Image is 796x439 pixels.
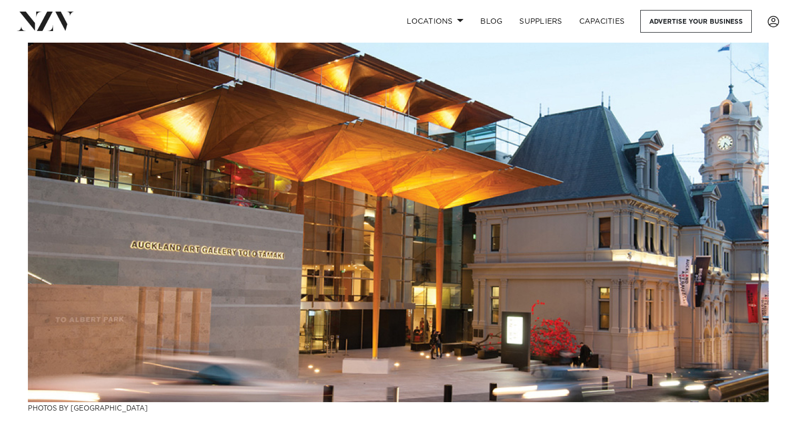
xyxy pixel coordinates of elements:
[28,43,769,402] img: Top 14 Auckland Venues for Corporate Events
[17,12,74,31] img: nzv-logo.png
[511,10,570,33] a: SUPPLIERS
[472,10,511,33] a: BLOG
[398,10,472,33] a: Locations
[640,10,752,33] a: Advertise your business
[28,402,769,413] h3: Photos by [GEOGRAPHIC_DATA]
[571,10,633,33] a: Capacities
